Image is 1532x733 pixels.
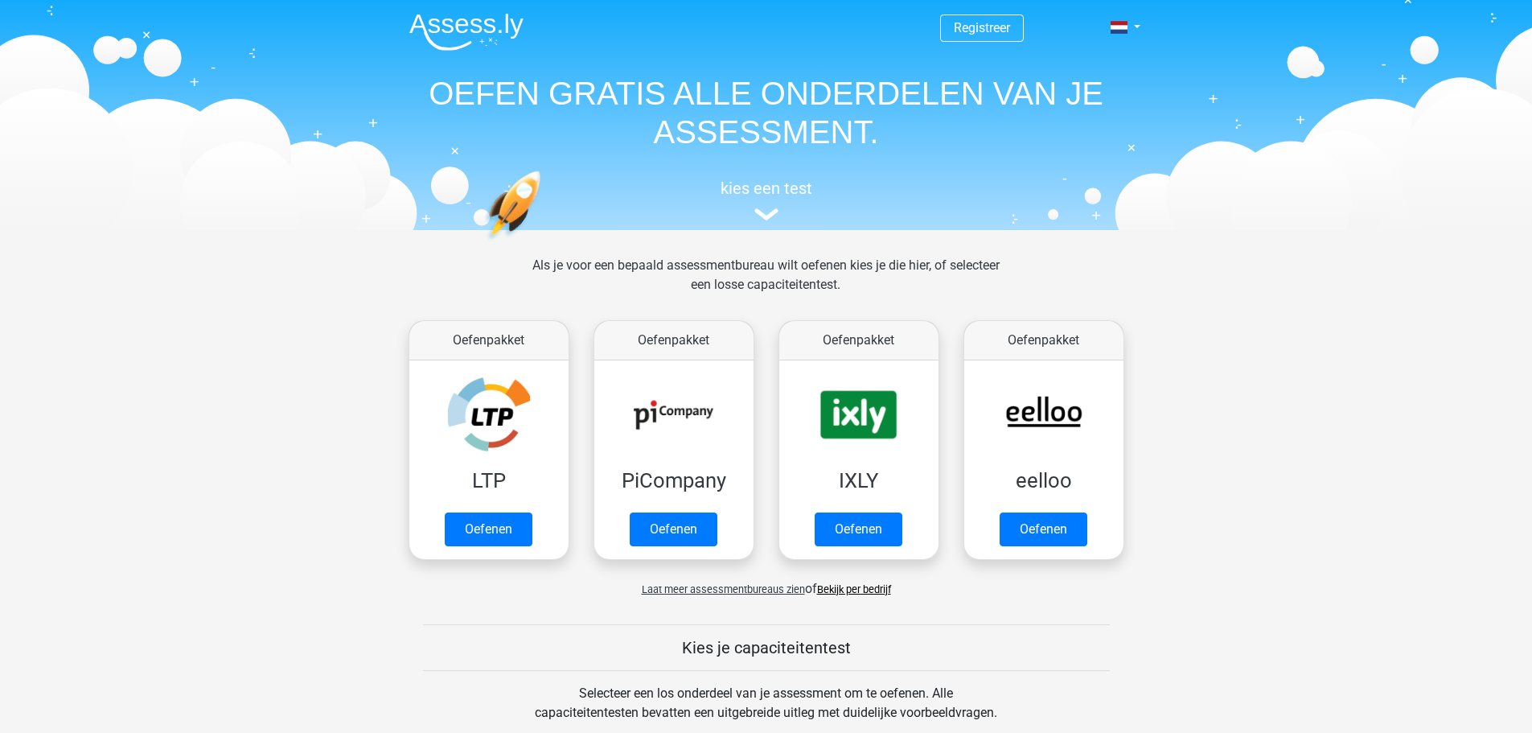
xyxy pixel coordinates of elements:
[445,513,532,546] a: Oefenen
[642,583,805,595] span: Laat meer assessmentbureaus zien
[1000,513,1087,546] a: Oefenen
[817,583,891,595] a: Bekijk per bedrijf
[409,13,524,51] img: Assessly
[815,513,902,546] a: Oefenen
[396,566,1136,599] div: of
[396,179,1136,221] a: kies een test
[754,208,778,220] img: assessment
[396,179,1136,198] h5: kies een test
[954,20,1010,35] a: Registreer
[423,638,1110,657] h5: Kies je capaciteitentest
[396,74,1136,151] h1: OEFEN GRATIS ALLE ONDERDELEN VAN JE ASSESSMENT.
[520,256,1012,314] div: Als je voor een bepaald assessmentbureau wilt oefenen kies je die hier, of selecteer een losse ca...
[630,513,717,546] a: Oefenen
[485,171,603,316] img: oefenen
